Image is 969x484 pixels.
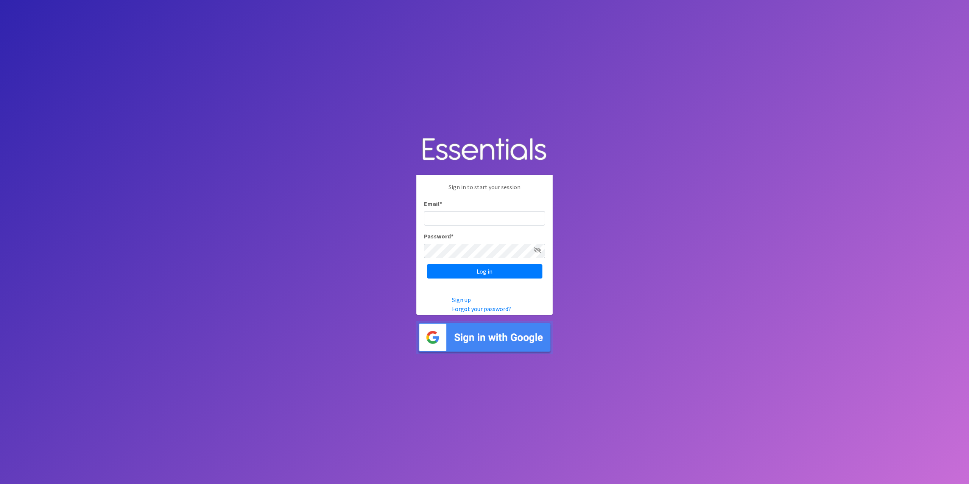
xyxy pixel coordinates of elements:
[452,305,511,313] a: Forgot your password?
[424,232,453,241] label: Password
[439,200,442,207] abbr: required
[416,130,553,169] img: Human Essentials
[424,199,442,208] label: Email
[452,296,471,303] a: Sign up
[416,321,553,354] img: Sign in with Google
[427,264,542,279] input: Log in
[424,182,545,199] p: Sign in to start your session
[451,232,453,240] abbr: required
